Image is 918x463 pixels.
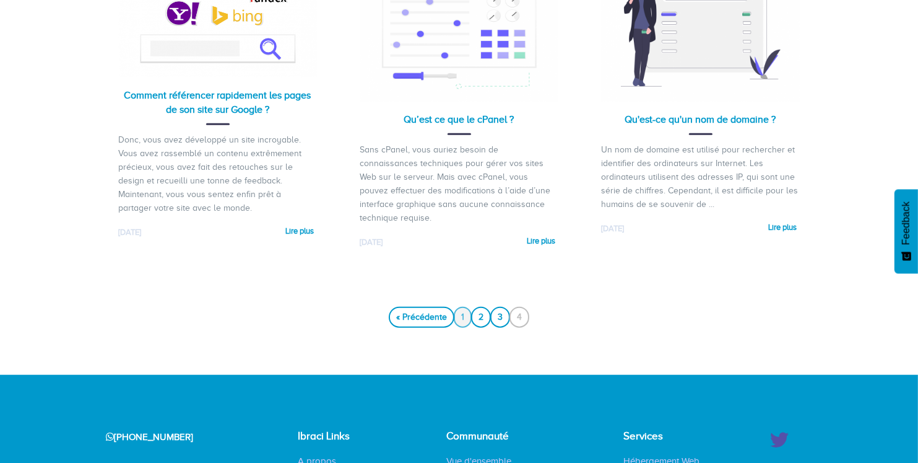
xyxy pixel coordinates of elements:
[454,307,472,328] a: 1
[91,421,269,453] div: [PHONE_NUMBER]
[527,232,556,250] a: Lire plus
[389,307,454,328] a: « Précédente
[286,223,314,240] a: Lire plus
[602,143,800,211] div: Un nom de domaine est utilisé pour rechercher et identifier des ordinateurs sur Internet. Les ord...
[119,133,317,215] div: Donc, vous avez développé un site incroyable. Vous avez rassemblé un contenu extrêmement précieux...
[471,307,491,328] a: 2
[124,90,311,115] a: Comment référencer rapidement les pages de son site sur Google ?
[404,114,514,125] a: Qu’est ce que le cPanel ?
[509,307,529,328] span: 4
[894,189,918,273] button: Feedback - Afficher l’enquête
[623,431,717,443] h4: Services
[360,237,459,249] div: [DATE]
[625,114,776,125] a: Qu'est-ce qu'un nom de domaine ?
[769,219,797,237] a: Lire plus
[360,143,558,225] div: Sans cPanel, vous auriez besoin de connaissances techniques pour gérer vos sites Web sur le serve...
[901,201,912,245] span: Feedback
[119,227,218,239] div: [DATE]
[602,223,701,235] div: [DATE]
[298,431,379,443] h4: Ibraci Links
[446,431,532,443] h4: Communauté
[490,307,510,328] a: 3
